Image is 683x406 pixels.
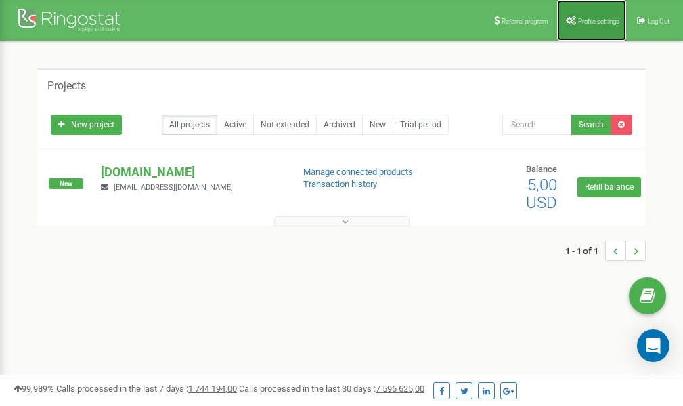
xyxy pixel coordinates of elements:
[502,115,572,135] input: Search
[637,329,669,362] div: Open Intercom Messenger
[578,18,619,25] span: Profile settings
[565,241,605,261] span: 1 - 1 of 1
[565,227,646,275] nav: ...
[217,115,254,135] a: Active
[162,115,217,135] a: All projects
[253,115,317,135] a: Not extended
[648,18,669,25] span: Log Out
[393,115,449,135] a: Trial period
[502,18,548,25] span: Referral program
[114,183,233,192] span: [EMAIL_ADDRESS][DOMAIN_NAME]
[101,163,281,181] p: [DOMAIN_NAME]
[376,384,424,394] u: 7 596 625,00
[56,384,237,394] span: Calls processed in the last 7 days :
[362,115,393,135] a: New
[239,384,424,394] span: Calls processed in the last 30 days :
[49,178,83,189] span: New
[188,384,237,394] u: 1 744 194,00
[14,384,54,394] span: 99,989%
[51,115,122,135] a: New project
[303,179,377,189] a: Transaction history
[526,164,557,174] span: Balance
[526,176,557,212] span: 5,00 USD
[316,115,363,135] a: Archived
[571,115,611,135] button: Search
[47,80,86,92] h5: Projects
[303,167,413,177] a: Manage connected products
[577,177,641,197] a: Refill balance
